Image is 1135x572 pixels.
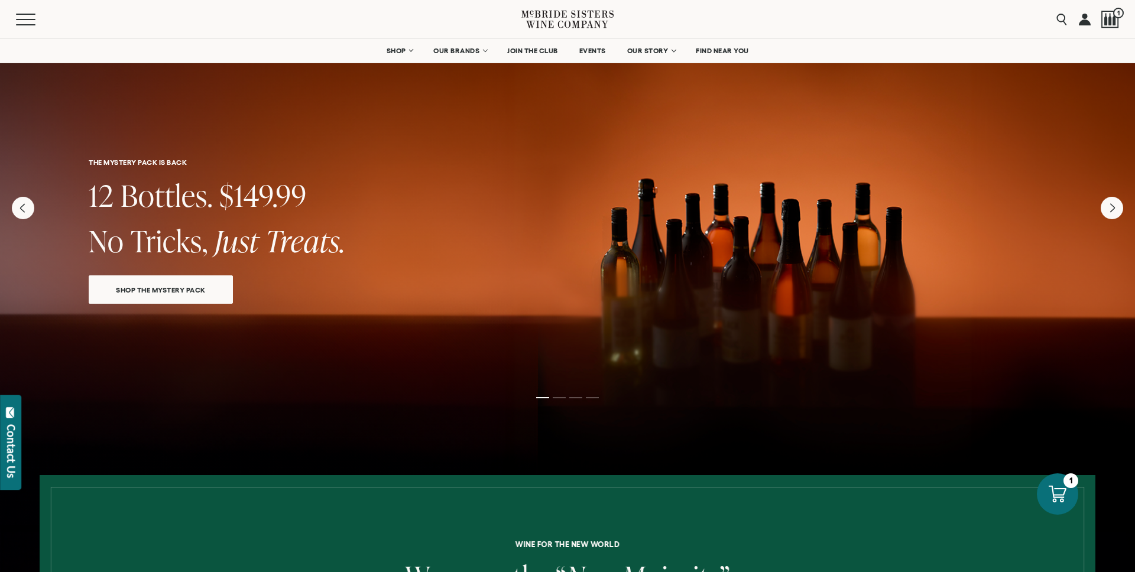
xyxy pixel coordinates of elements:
button: Previous [12,197,34,219]
a: SHOP THE MYSTERY PACK [89,275,233,304]
span: EVENTS [579,47,606,55]
span: SHOP [386,47,406,55]
span: Treats. [265,220,345,261]
button: Next [1101,197,1123,219]
li: Page dot 2 [553,397,566,398]
span: Tricks, [131,220,208,261]
h6: Wine for the new world [136,540,999,548]
a: EVENTS [572,39,614,63]
button: Mobile Menu Trigger [16,14,59,25]
li: Page dot 3 [569,397,582,398]
span: $149.99 [219,175,307,216]
span: OUR BRANDS [433,47,479,55]
a: OUR BRANDS [426,39,494,63]
div: Contact Us [5,424,17,478]
a: JOIN THE CLUB [500,39,566,63]
div: 1 [1063,473,1078,488]
h6: THE MYSTERY PACK IS BACK [89,158,1046,166]
span: No [89,220,124,261]
span: 12 [89,175,114,216]
span: FIND NEAR YOU [696,47,749,55]
li: Page dot 1 [536,397,549,398]
span: SHOP THE MYSTERY PACK [95,283,226,297]
a: FIND NEAR YOU [688,39,757,63]
span: OUR STORY [627,47,669,55]
a: OUR STORY [620,39,683,63]
span: Bottles. [121,175,213,216]
a: SHOP [378,39,420,63]
span: Just [215,220,259,261]
li: Page dot 4 [586,397,599,398]
span: JOIN THE CLUB [507,47,558,55]
span: 1 [1113,8,1124,18]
